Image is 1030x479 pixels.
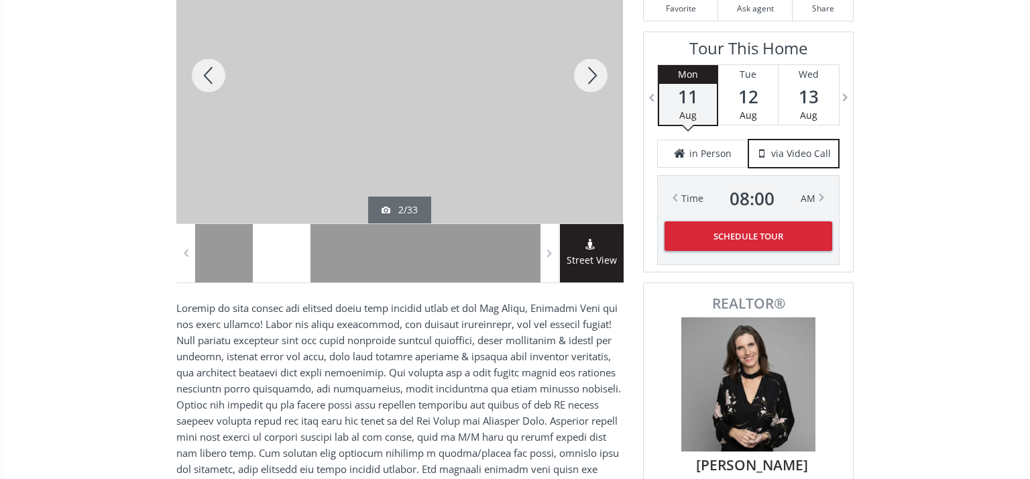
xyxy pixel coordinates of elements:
[730,189,775,208] span: 08 : 00
[689,147,732,160] span: in Person
[718,87,778,106] span: 12
[679,109,697,121] span: Aug
[681,189,815,208] div: Time AM
[681,317,815,451] img: Photo of Sarah Scott
[779,87,839,106] span: 13
[650,3,711,14] span: Favorite
[665,221,832,251] button: Schedule Tour
[740,109,757,121] span: Aug
[779,65,839,84] div: Wed
[657,39,840,64] h3: Tour This Home
[659,65,717,84] div: Mon
[725,3,785,14] span: Ask agent
[665,455,838,475] span: [PERSON_NAME]
[382,203,418,217] div: 2/33
[800,109,817,121] span: Aug
[771,147,831,160] span: via Video Call
[659,297,838,311] span: REALTOR®
[799,3,846,14] span: Share
[718,65,778,84] div: Tue
[659,87,717,106] span: 11
[560,253,624,268] span: Street View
